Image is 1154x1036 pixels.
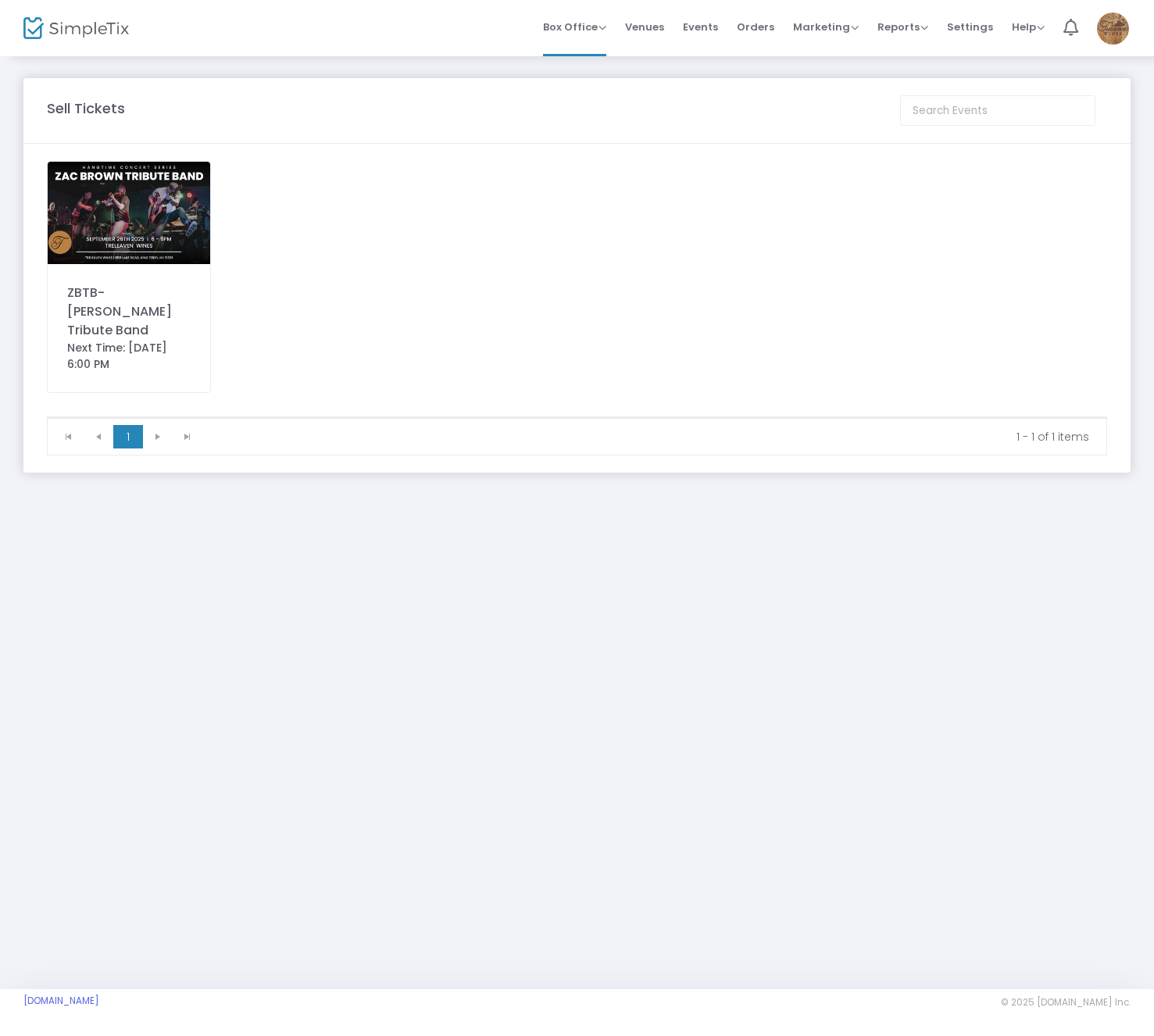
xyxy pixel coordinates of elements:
span: © 2025 [DOMAIN_NAME] Inc. [1001,996,1131,1009]
span: Help [1012,20,1045,34]
span: Box Office [543,20,606,34]
div: Next Time: [DATE] 6:00 PM [67,340,191,373]
span: Settings [947,7,993,47]
input: Search Events [900,95,1095,126]
div: Data table [48,417,1106,418]
span: Reports [877,20,928,34]
span: Events [683,7,718,47]
a: [DOMAIN_NAME] [23,995,99,1007]
m-panel-title: Sell Tickets [47,98,125,119]
kendo-pager-info: 1 - 1 of 1 items [213,429,1089,445]
span: Venues [625,7,664,47]
img: ZacBrownTributeBandcopy2.png [48,162,210,264]
div: ZBTB- [PERSON_NAME] Tribute Band [67,284,191,340]
span: Marketing [793,20,859,34]
span: Page 1 [113,425,143,448]
span: Orders [737,7,774,47]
